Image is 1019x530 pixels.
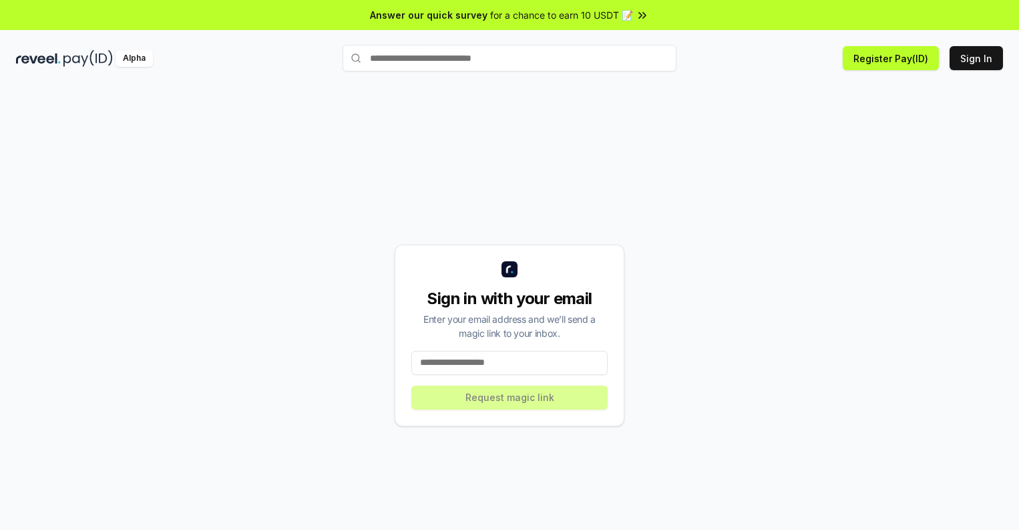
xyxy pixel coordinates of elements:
div: Sign in with your email [411,288,608,309]
button: Sign In [950,46,1003,70]
img: pay_id [63,50,113,67]
img: logo_small [501,261,518,277]
div: Alpha [116,50,153,67]
div: Enter your email address and we’ll send a magic link to your inbox. [411,312,608,340]
button: Register Pay(ID) [843,46,939,70]
span: Answer our quick survey [370,8,487,22]
img: reveel_dark [16,50,61,67]
span: for a chance to earn 10 USDT 📝 [490,8,633,22]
